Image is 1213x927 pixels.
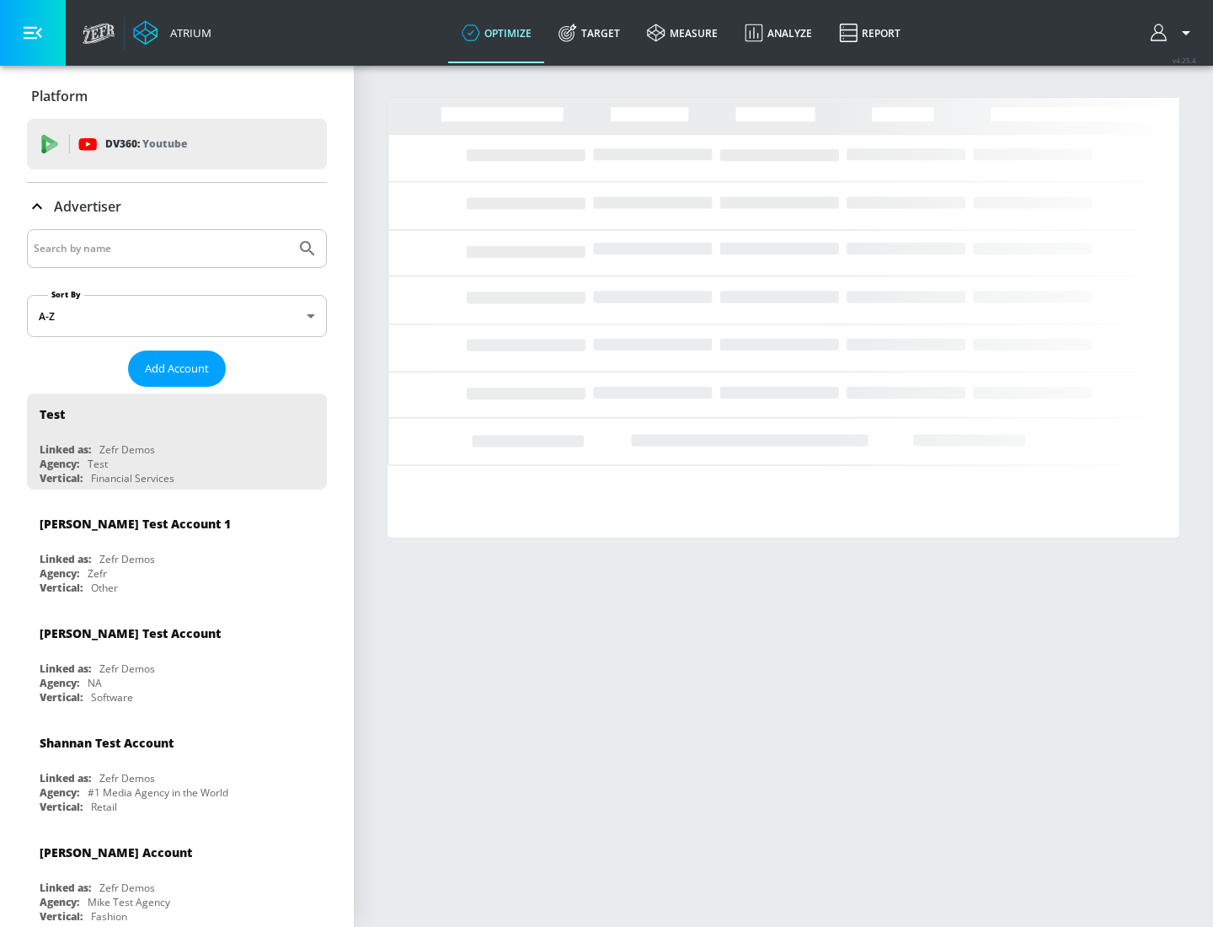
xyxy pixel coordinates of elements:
[99,881,155,895] div: Zefr Demos
[27,295,327,337] div: A-Z
[128,351,226,387] button: Add Account
[40,800,83,814] div: Vertical:
[40,442,91,457] div: Linked as:
[48,289,84,300] label: Sort By
[448,3,545,63] a: optimize
[27,119,327,169] div: DV360: Youtube
[27,613,327,709] div: [PERSON_NAME] Test AccountLinked as:Zefr DemosAgency:NAVertical:Software
[40,566,79,581] div: Agency:
[1173,56,1196,65] span: v 4.25.4
[88,785,228,800] div: #1 Media Agency in the World
[91,581,118,595] div: Other
[40,406,65,422] div: Test
[91,690,133,705] div: Software
[88,676,102,690] div: NA
[731,3,826,63] a: Analyze
[27,394,327,490] div: TestLinked as:Zefr DemosAgency:TestVertical:Financial Services
[633,3,731,63] a: measure
[142,135,187,153] p: Youtube
[40,581,83,595] div: Vertical:
[40,662,91,676] div: Linked as:
[99,771,155,785] div: Zefr Demos
[40,844,192,860] div: [PERSON_NAME] Account
[40,690,83,705] div: Vertical:
[27,72,327,120] div: Platform
[40,471,83,485] div: Vertical:
[54,197,121,216] p: Advertiser
[27,183,327,230] div: Advertiser
[91,800,117,814] div: Retail
[27,722,327,818] div: Shannan Test AccountLinked as:Zefr DemosAgency:#1 Media Agency in the WorldVertical:Retail
[40,625,221,641] div: [PERSON_NAME] Test Account
[40,909,83,924] div: Vertical:
[31,87,88,105] p: Platform
[40,735,174,751] div: Shannan Test Account
[40,881,91,895] div: Linked as:
[27,503,327,599] div: [PERSON_NAME] Test Account 1Linked as:Zefr DemosAgency:ZefrVertical:Other
[105,135,187,153] p: DV360:
[40,785,79,800] div: Agency:
[99,442,155,457] div: Zefr Demos
[145,359,209,378] span: Add Account
[99,662,155,676] div: Zefr Demos
[40,895,79,909] div: Agency:
[91,471,174,485] div: Financial Services
[88,566,107,581] div: Zefr
[40,516,231,532] div: [PERSON_NAME] Test Account 1
[40,457,79,471] div: Agency:
[40,676,79,690] div: Agency:
[91,909,127,924] div: Fashion
[40,771,91,785] div: Linked as:
[40,552,91,566] div: Linked as:
[34,238,289,260] input: Search by name
[163,25,211,40] div: Atrium
[88,895,170,909] div: Mike Test Agency
[545,3,633,63] a: Target
[99,552,155,566] div: Zefr Demos
[88,457,108,471] div: Test
[133,20,211,46] a: Atrium
[826,3,914,63] a: Report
